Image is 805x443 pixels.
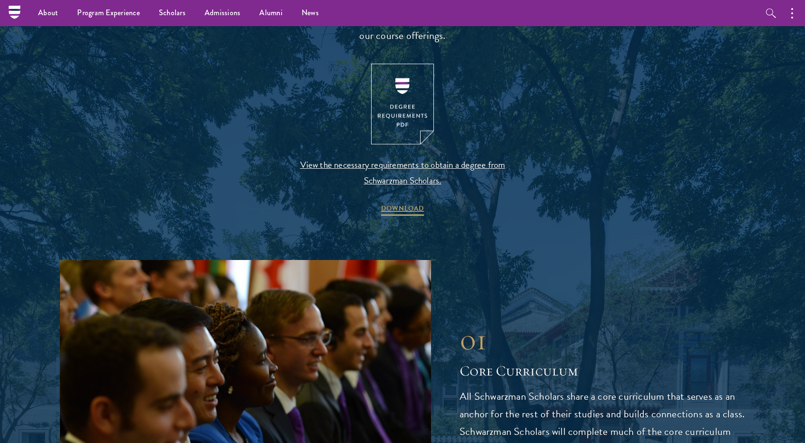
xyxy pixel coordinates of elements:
[460,362,745,381] h2: Core Curriculum
[291,64,514,218] a: View the necessary requirements to obtain a degree from Schwarzman Scholars. DOWNLOAD
[381,202,424,217] span: DOWNLOAD
[460,323,745,357] div: 01
[291,157,514,188] span: View the necessary requirements to obtain a degree from Schwarzman Scholars.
